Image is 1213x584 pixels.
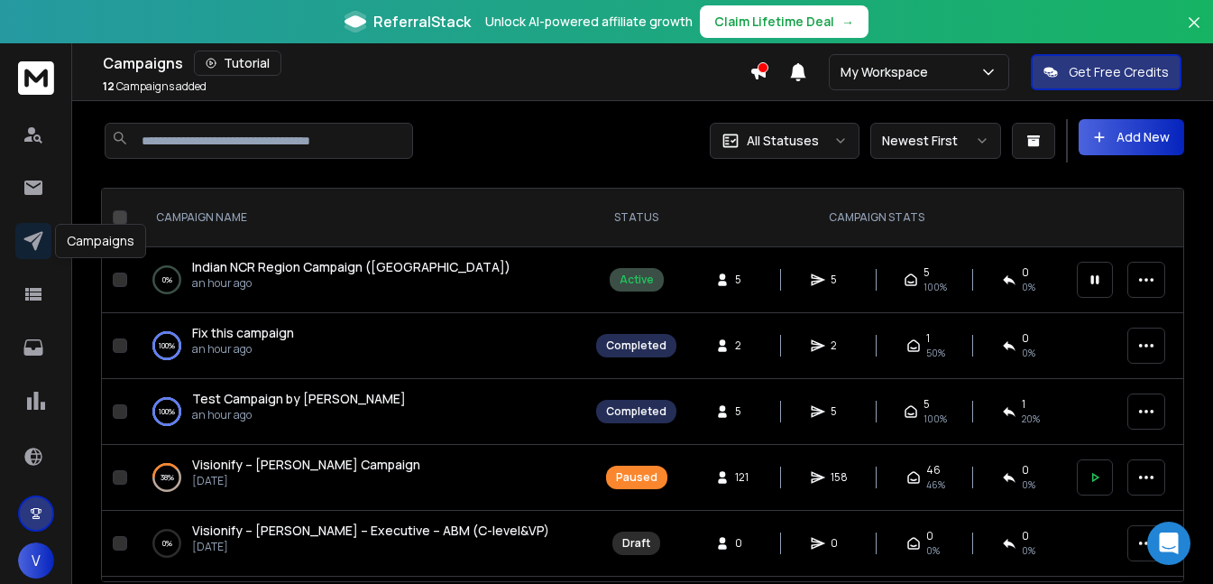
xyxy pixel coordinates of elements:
[134,313,585,379] td: 100%Fix this campaignan hour ago
[926,543,940,558] span: 0%
[585,189,687,247] th: STATUS
[687,189,1066,247] th: CAMPAIGN STATS
[831,338,849,353] span: 2
[926,477,945,492] span: 46 %
[1022,529,1029,543] span: 0
[103,51,749,76] div: Campaigns
[134,379,585,445] td: 100%Test Campaign by [PERSON_NAME]an hour ago
[192,522,549,539] span: Visionify – [PERSON_NAME] – Executive – ABM (C-level&VP)
[1022,543,1035,558] span: 0%
[103,79,207,94] p: Campaigns added
[1079,119,1184,155] button: Add New
[18,542,54,579] button: V
[1182,11,1206,54] button: Close banner
[159,337,175,355] p: 100 %
[926,346,945,360] span: 50 %
[1022,346,1035,360] span: 0 %
[192,522,549,540] a: Visionify – [PERSON_NAME] – Executive – ABM (C-level&VP)
[616,470,657,485] div: Paused
[485,13,693,31] p: Unlock AI-powered affiliate growth
[1022,477,1035,492] span: 0 %
[926,463,941,477] span: 46
[192,540,549,554] p: [DATE]
[161,468,174,487] p: 38 %
[1022,412,1040,426] span: 20 %
[192,342,294,357] p: an hour ago
[134,511,585,577] td: 0%Visionify – [PERSON_NAME] – Executive – ABM (C-level&VP)[DATE]
[1022,280,1035,294] span: 0 %
[735,470,753,485] span: 121
[192,390,406,408] a: Test Campaign by [PERSON_NAME]
[606,338,666,353] div: Completed
[924,280,947,294] span: 100 %
[162,534,172,552] p: 0 %
[192,276,510,291] p: an hour ago
[192,456,420,474] a: Visionify – [PERSON_NAME] Campaign
[926,529,933,543] span: 0
[192,474,420,488] p: [DATE]
[159,403,175,421] p: 100 %
[924,412,947,426] span: 100 %
[1022,265,1029,280] span: 0
[192,408,406,422] p: an hour ago
[735,338,753,353] span: 2
[1031,54,1181,90] button: Get Free Credits
[622,536,650,551] div: Draft
[1069,63,1169,81] p: Get Free Credits
[134,445,585,511] td: 38%Visionify – [PERSON_NAME] Campaign[DATE]
[841,63,935,81] p: My Workspace
[831,404,849,419] span: 5
[747,132,819,150] p: All Statuses
[924,397,930,412] span: 5
[1022,331,1029,346] span: 0
[1147,522,1190,565] div: Open Intercom Messenger
[192,390,406,407] span: Test Campaign by [PERSON_NAME]
[373,11,471,32] span: ReferralStack
[192,456,420,473] span: Visionify – [PERSON_NAME] Campaign
[831,273,849,287] span: 5
[870,123,1001,159] button: Newest First
[735,404,753,419] span: 5
[841,13,854,31] span: →
[194,51,281,76] button: Tutorial
[926,331,930,346] span: 1
[606,404,666,419] div: Completed
[192,324,294,342] a: Fix this campaign
[103,79,115,94] span: 12
[924,265,930,280] span: 5
[831,536,849,551] span: 0
[134,247,585,313] td: 0%Indian NCR Region Campaign ([GEOGRAPHIC_DATA])an hour ago
[192,258,510,275] span: Indian NCR Region Campaign ([GEOGRAPHIC_DATA])
[735,536,753,551] span: 0
[162,271,172,289] p: 0 %
[55,224,146,258] div: Campaigns
[192,324,294,341] span: Fix this campaign
[700,5,868,38] button: Claim Lifetime Deal→
[134,189,585,247] th: CAMPAIGN NAME
[1022,463,1029,477] span: 0
[831,470,849,485] span: 158
[192,258,510,276] a: Indian NCR Region Campaign ([GEOGRAPHIC_DATA])
[1022,397,1025,412] span: 1
[620,273,654,287] div: Active
[735,273,753,287] span: 5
